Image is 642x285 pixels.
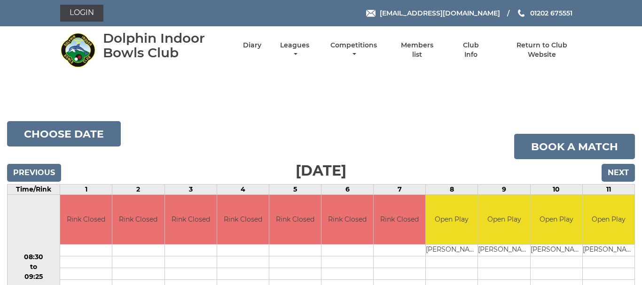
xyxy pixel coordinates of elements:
[8,185,60,195] td: Time/Rink
[217,185,269,195] td: 4
[531,195,582,244] td: Open Play
[514,134,635,159] a: Book a match
[426,185,478,195] td: 8
[531,244,582,256] td: [PERSON_NAME]
[164,185,217,195] td: 3
[60,185,112,195] td: 1
[321,185,374,195] td: 6
[328,41,379,59] a: Competitions
[217,195,269,244] td: Rink Closed
[502,41,582,59] a: Return to Club Website
[60,5,103,22] a: Login
[602,164,635,182] input: Next
[103,31,227,60] div: Dolphin Indoor Bowls Club
[269,185,321,195] td: 5
[374,185,426,195] td: 7
[518,9,525,17] img: Phone us
[165,195,217,244] td: Rink Closed
[426,244,478,256] td: [PERSON_NAME]
[278,41,312,59] a: Leagues
[7,121,121,146] button: Choose date
[455,41,486,59] a: Club Info
[366,8,500,18] a: Email [EMAIL_ADDRESS][DOMAIN_NAME]
[426,195,478,244] td: Open Play
[396,41,439,59] a: Members list
[478,195,530,244] td: Open Play
[530,185,582,195] td: 10
[112,195,164,244] td: Rink Closed
[517,8,572,18] a: Phone us 01202 675551
[321,195,373,244] td: Rink Closed
[243,41,261,50] a: Diary
[583,244,634,256] td: [PERSON_NAME]
[7,164,61,182] input: Previous
[530,9,572,17] span: 01202 675551
[269,195,321,244] td: Rink Closed
[583,195,634,244] td: Open Play
[380,9,500,17] span: [EMAIL_ADDRESS][DOMAIN_NAME]
[478,244,530,256] td: [PERSON_NAME]
[112,185,164,195] td: 2
[366,10,376,17] img: Email
[582,185,634,195] td: 11
[478,185,530,195] td: 9
[60,32,95,68] img: Dolphin Indoor Bowls Club
[374,195,425,244] td: Rink Closed
[60,195,112,244] td: Rink Closed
